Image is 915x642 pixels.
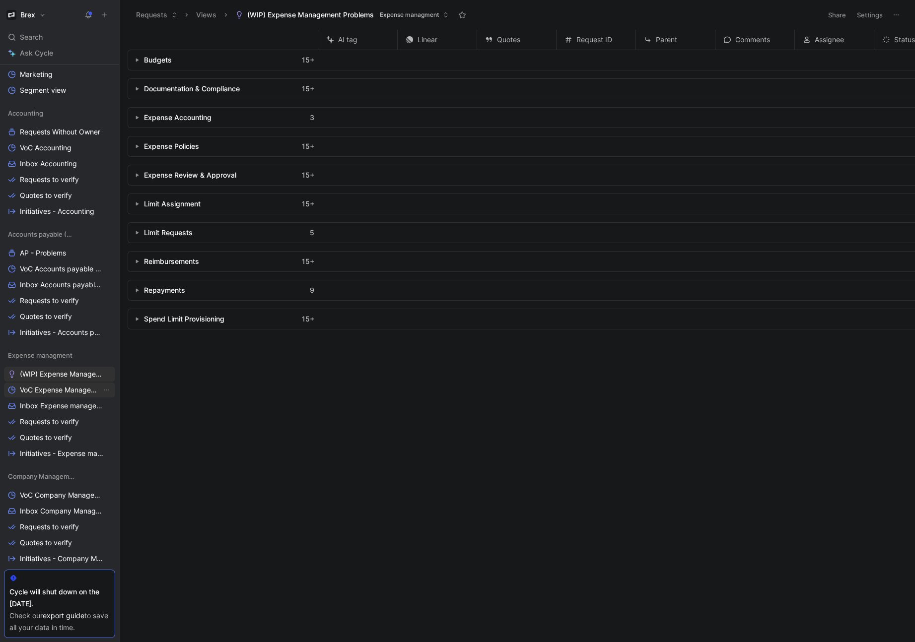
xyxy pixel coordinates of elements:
span: 5 [310,227,314,239]
span: Quotes [497,34,520,46]
span: Expense managment [8,350,72,360]
a: VoC Expense ManagementView actions [4,383,115,397]
a: Inbox Expense management [4,398,115,413]
h1: Brex [20,10,35,19]
span: Accounts payable (AP) [8,229,74,239]
a: VoC Accounts payable (AP) [4,261,115,276]
span: Inbox Company Management [20,506,103,516]
span: Inbox Accounting [20,159,77,169]
span: VoC Company Management [20,490,102,500]
span: Ask Cycle [20,47,53,59]
span: Initiatives - Accounting [20,206,94,216]
div: Request ID [557,34,635,46]
div: Assignee [795,34,874,46]
span: Assignee [815,34,844,46]
a: Quotes to verify [4,430,115,445]
button: BrexBrex [4,8,48,22]
div: Accounting [4,106,115,121]
span: Requests to verify [20,175,79,185]
div: Check our to save all your data in time. [9,610,110,634]
span: 15 + [302,54,314,66]
span: Requests to verify [20,296,79,306]
span: (WIP) Expense Management Problems [20,369,104,379]
span: Comments [735,34,770,46]
a: Inbox Accounts payable (AP) [4,277,115,292]
button: View actions [101,385,111,395]
div: Spend Limit Provisioning [144,313,224,325]
img: Brex [6,10,16,20]
div: Budgets [144,54,172,66]
a: (WIP) Expense Management Problems [4,367,115,382]
a: AP - Problems [4,246,115,260]
button: Share [824,8,850,22]
span: 15 + [302,198,314,210]
a: Requests to verify [4,172,115,187]
div: Expense Policies [144,140,199,152]
div: Accounts payable (AP) [4,227,115,242]
span: Requests to verify [20,522,79,532]
div: Search [4,30,115,45]
a: Requests to verify [4,293,115,308]
a: Requests to verify [4,414,115,429]
span: Initiatives - Accounts payable (AP) [20,327,104,337]
button: Settings [852,8,887,22]
button: (WIP) Expense Management ProblemsExpense managment [231,7,453,22]
a: Initiatives - Accounts payable (AP) [4,325,115,340]
span: VoC Expense Management [20,385,101,395]
a: Initiatives - Expense management [4,446,115,461]
a: Requests to verify [4,519,115,534]
a: Quotes to verify [4,309,115,324]
div: AI tag [318,34,397,46]
span: Requests to verify [20,417,79,427]
span: Linear [418,34,437,46]
span: Request ID [576,34,612,46]
button: Requests [132,7,182,22]
a: Initiatives - Company Management [4,551,115,566]
span: Initiatives - Company Management [20,554,104,564]
span: (WIP) Expense Management Problems [247,10,374,20]
a: Quotes to verify [4,535,115,550]
span: 9 [310,284,314,296]
span: Segment view [20,85,66,95]
a: Inbox Company Management [4,504,115,518]
span: Company Management [8,471,75,481]
a: Initiatives - Accounting [4,204,115,219]
span: Accounting [8,108,43,118]
a: Marketing [4,67,115,82]
span: AP - Problems [20,248,66,258]
a: Ask Cycle [4,46,115,61]
div: Parent [636,34,715,46]
span: Quotes to verify [20,538,72,548]
a: export guide [43,611,84,620]
span: Inbox Expense management [20,401,102,411]
a: Quotes to verify [4,188,115,203]
span: VoC Accounting [20,143,71,153]
div: Cycle will shut down on the [DATE]. [9,586,110,610]
span: 3 [310,112,314,124]
div: Company Management [4,469,115,484]
div: Documentation & Compliance [144,83,240,95]
span: 15 + [302,256,314,267]
div: Limit Requests [144,227,193,239]
div: Quotes [477,34,556,46]
span: Quotes to verify [20,433,72,443]
span: 15 + [302,83,314,95]
div: Expense managment [4,348,115,363]
div: Linear [398,34,477,46]
a: Requests Without Owner [4,125,115,139]
div: Repayments [144,284,185,296]
div: Limit Assignment [144,198,201,210]
span: Status [894,34,915,46]
span: 15 + [302,140,314,152]
span: Quotes to verify [20,191,72,200]
a: VoC Accounting [4,140,115,155]
span: Requests Without Owner [20,127,100,137]
a: Segment view [4,83,115,98]
div: Expense Review & Approval [144,169,236,181]
div: AccountingRequests Without OwnerVoC AccountingInbox AccountingRequests to verifyQuotes to verifyI... [4,106,115,219]
div: Accounts payable (AP)AP - ProblemsVoC Accounts payable (AP)Inbox Accounts payable (AP)Requests to... [4,227,115,340]
span: 15 + [302,313,314,325]
span: Search [20,31,43,43]
div: Company ManagementVoC Company ManagementInbox Company ManagementRequests to verifyQuotes to verif... [4,469,115,566]
div: Expense Accounting [144,112,211,124]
